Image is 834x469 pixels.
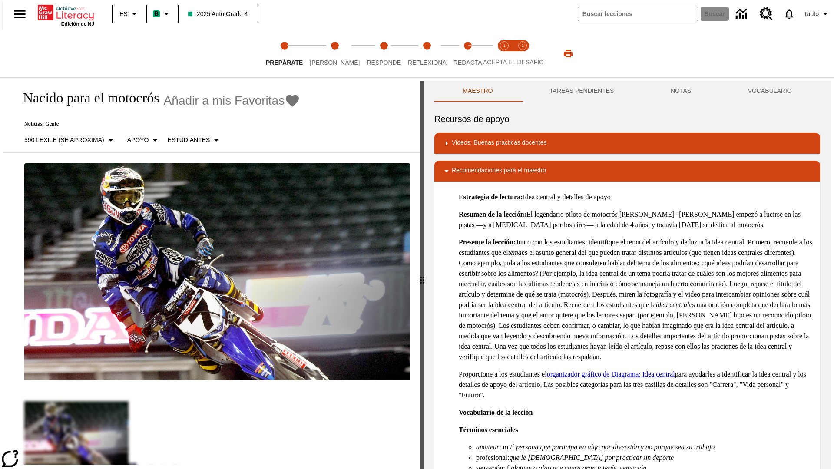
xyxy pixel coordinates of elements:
li: : m./f. [476,442,813,452]
button: VOCABULARIO [719,81,820,102]
p: Apoyo [127,135,149,145]
h1: Nacido para el motocrós [14,90,159,106]
button: Añadir a mis Favoritas - Nacido para el motocrós [164,93,301,108]
p: Estudiantes [167,135,210,145]
p: Junto con los estudiantes, identifique el tema del artículo y deduzca la idea central. Primero, r... [459,237,813,362]
div: Instructional Panel Tabs [434,81,820,102]
p: Noticias: Gente [14,121,300,127]
div: reading [3,81,420,465]
p: Videos: Buenas prácticas docentes [452,138,546,149]
input: Buscar campo [578,7,698,21]
span: Responde [367,59,401,66]
a: Centro de recursos, Se abrirá en una pestaña nueva. [755,2,778,26]
div: activity [424,81,831,469]
button: Seleccione Lexile, 590 Lexile (Se aproxima) [21,132,119,148]
button: Perfil/Configuración [801,6,834,22]
span: Añadir a mis Favoritas [164,94,285,108]
button: Tipo de apoyo, Apoyo [124,132,164,148]
a: Notificaciones [778,3,801,25]
span: ES [119,10,128,19]
button: Acepta el desafío lee step 1 of 2 [492,30,517,77]
button: Responde step 3 of 5 [360,30,408,77]
button: Lenguaje: ES, Selecciona un idioma [116,6,143,22]
em: tema [508,249,522,256]
strong: Vocabulario de la lección [459,409,533,416]
button: Abrir el menú lateral [7,1,33,27]
button: Maestro [434,81,521,102]
span: ACEPTA EL DESAFÍO [483,59,544,66]
div: Recomendaciones para el maestro [434,161,820,182]
button: Reflexiona step 4 of 5 [401,30,453,77]
button: Boost El color de la clase es verde menta. Cambiar el color de la clase. [149,6,175,22]
strong: Presente la lección: [459,238,516,246]
text: 1 [503,43,505,48]
em: idea central [656,301,689,308]
span: Tauto [804,10,819,19]
h6: Recursos de apoyo [434,112,820,126]
span: Prepárate [266,59,303,66]
em: persona que participa en algo por diversión y no porque sea su trabajo [516,443,715,451]
span: Reflexiona [408,59,447,66]
span: B [154,8,159,19]
p: Idea central y detalles de apoyo [459,192,813,202]
em: amateur [476,443,499,451]
strong: Términos esenciales [459,426,518,433]
li: profesional: [476,452,813,463]
p: El legendario piloto de motocrós [PERSON_NAME] "[PERSON_NAME] empezó a lucirse en las pistas —y a... [459,209,813,230]
span: 2025 Auto Grade 4 [188,10,248,19]
span: [PERSON_NAME] [310,59,360,66]
div: Portada [38,3,94,26]
button: Redacta step 5 of 5 [447,30,489,77]
p: 590 Lexile (Se aproxima) [24,135,104,145]
span: Redacta [453,59,482,66]
img: El corredor de motocrós James Stewart vuela por los aires en su motocicleta de montaña [24,163,410,380]
a: organizador gráfico de Diagrama: Idea central [547,370,675,378]
button: Seleccionar estudiante [164,132,225,148]
button: Prepárate step 1 of 5 [259,30,310,77]
span: Edición de NJ [61,21,94,26]
button: TAREAS PENDIENTES [521,81,642,102]
text: 2 [521,43,523,48]
em: que le [DEMOGRAPHIC_DATA] por practicar un deporte [509,454,674,461]
strong: Estrategia de lectura: [459,193,523,201]
button: Lee step 2 of 5 [303,30,367,77]
div: Pulsa la tecla de intro o la barra espaciadora y luego presiona las flechas de derecha e izquierd... [420,81,424,469]
a: Centro de información [731,2,755,26]
button: NOTAS [642,81,720,102]
div: Videos: Buenas prácticas docentes [434,133,820,154]
p: Recomendaciones para el maestro [452,166,546,176]
button: Imprimir [554,46,582,61]
button: Acepta el desafío contesta step 2 of 2 [510,30,535,77]
p: Proporcione a los estudiantes el para ayudarles a identificar la idea central y los detalles de a... [459,369,813,400]
strong: Resumen de la lección: [459,211,526,218]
